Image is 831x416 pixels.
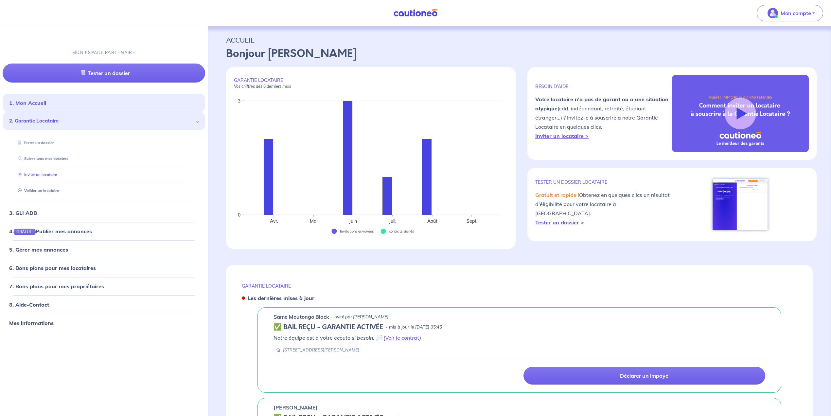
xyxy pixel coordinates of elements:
p: BESOIN D'AIDE [535,84,672,89]
img: video-gli-new-none.jpg [672,75,809,152]
div: Tester un dossier [10,138,197,148]
a: Tester un dossier [15,141,54,145]
em: Gratuit et rapide ! [535,192,579,198]
img: simulateur.png [709,176,771,233]
p: [PERSON_NAME] [274,404,318,411]
p: Obtenez en quelques clics un résultat d'éligibilité pour votre locataire à [GEOGRAPHIC_DATA]. [535,190,672,227]
p: Mon compte [781,9,811,17]
img: Cautioneo [391,9,440,17]
a: 8. Aide-Contact [9,301,49,308]
text: 0 [238,212,240,218]
a: Mes informations [9,320,54,326]
a: Inviter un locataire [15,172,57,177]
p: TESTER un dossier locataire [535,179,672,185]
a: 3. GLI ADB [9,210,37,216]
p: GARANTIE LOCATAIRE [234,77,508,89]
text: Avr. [270,218,278,224]
span: 2. Garantie Locataire [9,117,194,125]
a: 5. Gérer mes annonces [9,246,68,253]
a: Déclarer un impayé [523,367,766,385]
div: Suivre tous mes dossiers [10,153,197,164]
p: - mis à jour le [DATE] 05:45 [386,324,442,331]
p: Déclarer un impayé [620,372,668,379]
a: 6. Bons plans pour mes locataires [9,265,96,271]
div: Mes informations [3,316,205,330]
div: 2. Garantie Locataire [3,112,205,130]
text: Juil. [389,218,396,224]
div: 8. Aide-Contact [3,298,205,311]
a: Tester un dossier [3,64,205,83]
a: 7. Bons plans pour mes propriétaires [9,283,104,290]
div: 3. GLI ADB [3,206,205,219]
div: state: CONTRACT-VALIDATED, Context: IN-MANAGEMENT,IN-MANAGEMENT [274,323,765,331]
div: Inviter un locataire [10,169,197,180]
p: (cdd, indépendant, retraité, étudiant étranger...) ? Invitez le à souscrire à notre Garantie Loca... [535,95,672,141]
a: 4.GRATUITPublier mes annonces [9,228,92,235]
a: Inviter un locataire > [535,133,589,139]
div: 5. Gérer mes annonces [3,243,205,256]
text: Août [427,218,437,224]
h5: ✅ BAIL REÇU - GARANTIE ACTIVÉE [274,323,383,331]
a: Tester un dossier > [535,219,584,226]
a: Voir le contrat [385,334,419,341]
div: [STREET_ADDRESS][PERSON_NAME] [274,347,359,353]
text: 3 [238,98,240,104]
button: illu_account_valid_menu.svgMon compte [757,5,823,21]
img: illu_account_valid_menu.svg [768,8,778,18]
strong: Les dernières mises à jour [248,295,314,301]
text: Sept. [467,218,477,224]
p: ACCUEIL [226,34,813,46]
strong: Votre locataire n'a pas de garant ou a une situation atypique [535,96,668,112]
em: Notre équipe est à votre écoute si besoin. 📄 ( ) [274,334,421,341]
p: MON ESPACE PARTENAIRE [72,49,135,56]
a: 1. Mon Accueil [9,100,46,106]
em: Vos chiffres des 6 derniers mois [234,84,291,89]
text: Mai [310,218,317,224]
a: Suivre tous mes dossiers [15,156,68,161]
div: 6. Bons plans pour mes locataires [3,261,205,274]
div: Valider un locataire [10,185,197,196]
div: 4.GRATUITPublier mes annonces [3,225,205,238]
p: GARANTIE LOCATAIRE [242,283,797,289]
text: Juin [349,218,357,224]
div: 7. Bons plans pour mes propriétaires [3,280,205,293]
p: Same Moutongo Black [274,313,329,321]
p: - invité par [PERSON_NAME] [330,314,388,320]
p: Bonjour [PERSON_NAME] [226,46,813,62]
div: 1. Mon Accueil [3,96,205,109]
a: Valider un locataire [15,188,59,193]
